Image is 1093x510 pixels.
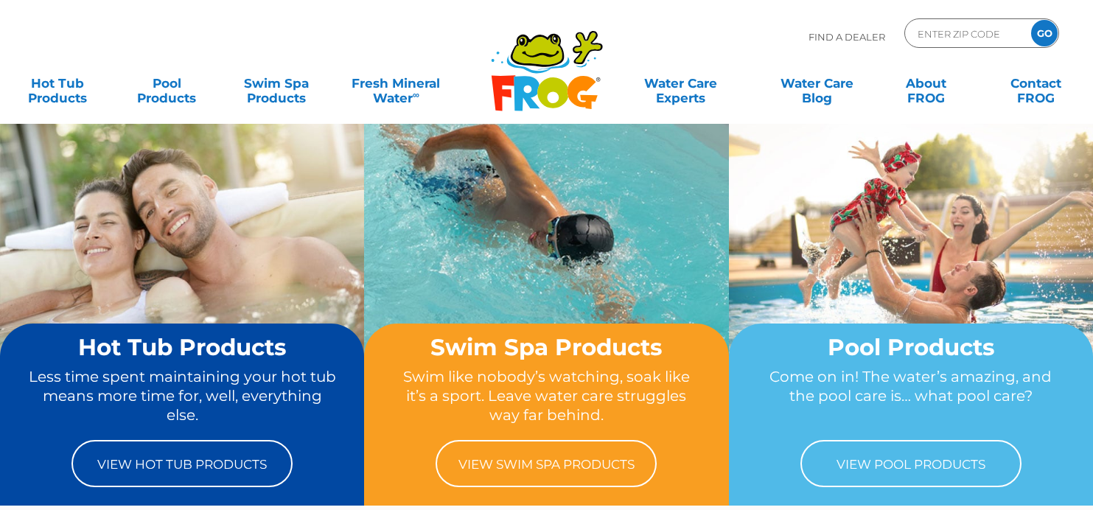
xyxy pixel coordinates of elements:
[1031,20,1058,46] input: GO
[71,440,293,487] a: View Hot Tub Products
[809,18,885,55] p: Find A Dealer
[775,69,859,98] a: Water CareBlog
[413,89,419,100] sup: ∞
[124,69,209,98] a: PoolProducts
[994,69,1078,98] a: ContactFROG
[234,69,318,98] a: Swim SpaProducts
[392,335,700,360] h2: Swim Spa Products
[757,367,1065,425] p: Come on in! The water’s amazing, and the pool care is… what pool care?
[612,69,750,98] a: Water CareExperts
[729,123,1093,395] img: home-banner-pool-short
[884,69,968,98] a: AboutFROG
[436,440,657,487] a: View Swim Spa Products
[800,440,1022,487] a: View Pool Products
[28,335,336,360] h2: Hot Tub Products
[15,69,99,98] a: Hot TubProducts
[392,367,700,425] p: Swim like nobody’s watching, soak like it’s a sport. Leave water care struggles way far behind.
[757,335,1065,360] h2: Pool Products
[343,69,449,98] a: Fresh MineralWater∞
[364,123,728,395] img: home-banner-swim-spa-short
[28,367,336,425] p: Less time spent maintaining your hot tub means more time for, well, everything else.
[916,23,1016,44] input: Zip Code Form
